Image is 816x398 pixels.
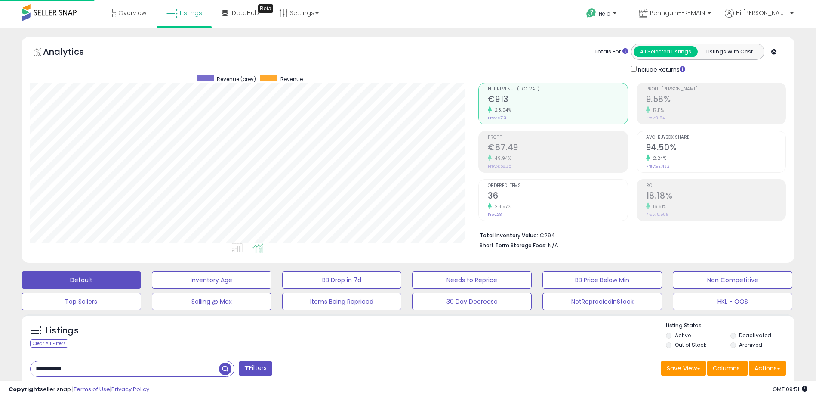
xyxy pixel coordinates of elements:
[586,8,597,19] i: Get Help
[118,9,146,17] span: Overview
[625,64,696,74] div: Include Returns
[492,155,511,162] small: 49.94%
[673,271,792,289] button: Non Competitive
[646,183,785,188] span: ROI
[650,203,667,210] small: 16.61%
[30,339,68,348] div: Clear All Filters
[646,143,785,154] h2: 94.50%
[666,322,794,330] p: Listing States:
[542,293,662,310] button: NotRepreciedInStock
[594,48,628,56] div: Totals For
[579,1,625,28] a: Help
[650,155,667,162] small: 2.24%
[488,212,502,217] small: Prev: 28
[675,332,691,339] label: Active
[488,94,627,106] h2: €913
[412,271,532,289] button: Needs to Reprice
[713,364,740,373] span: Columns
[22,271,141,289] button: Default
[43,46,101,60] h5: Analytics
[736,9,788,17] span: Hi [PERSON_NAME]
[488,164,511,169] small: Prev: €58.35
[111,385,149,393] a: Privacy Policy
[646,87,785,92] span: Profit [PERSON_NAME]
[646,212,668,217] small: Prev: 15.59%
[673,293,792,310] button: HKL - OOS
[650,9,705,17] span: Pennguin-FR-MAIN
[739,341,762,348] label: Archived
[22,293,141,310] button: Top Sellers
[9,385,40,393] strong: Copyright
[634,46,698,57] button: All Selected Listings
[488,143,627,154] h2: €87.49
[9,386,149,394] div: seller snap | |
[488,191,627,202] h2: 36
[258,4,273,13] div: Tooltip anchor
[480,230,779,240] li: €294
[488,115,506,121] small: Prev: €713
[217,75,256,83] span: Revenue (prev)
[646,94,785,106] h2: 9.58%
[646,115,665,121] small: Prev: 8.18%
[599,10,610,17] span: Help
[548,241,558,249] span: N/A
[739,332,771,339] label: Deactivated
[646,191,785,202] h2: 18.18%
[152,271,271,289] button: Inventory Age
[152,293,271,310] button: Selling @ Max
[488,87,627,92] span: Net Revenue (Exc. VAT)
[492,203,511,210] small: 28.57%
[697,46,761,57] button: Listings With Cost
[232,9,259,17] span: DataHub
[646,164,669,169] small: Prev: 92.43%
[480,232,538,239] b: Total Inventory Value:
[488,135,627,140] span: Profit
[707,361,748,376] button: Columns
[675,341,706,348] label: Out of Stock
[725,9,794,28] a: Hi [PERSON_NAME]
[661,361,706,376] button: Save View
[280,75,303,83] span: Revenue
[282,293,402,310] button: Items Being Repriced
[239,361,272,376] button: Filters
[488,183,627,188] span: Ordered Items
[749,361,786,376] button: Actions
[542,271,662,289] button: BB Price Below Min
[773,385,807,393] span: 2025-09-11 09:51 GMT
[74,385,110,393] a: Terms of Use
[480,242,547,249] b: Short Term Storage Fees:
[46,325,79,337] h5: Listings
[646,135,785,140] span: Avg. Buybox Share
[492,107,511,113] small: 28.04%
[412,293,532,310] button: 30 Day Decrease
[180,9,202,17] span: Listings
[650,107,664,113] small: 17.11%
[282,271,402,289] button: BB Drop in 7d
